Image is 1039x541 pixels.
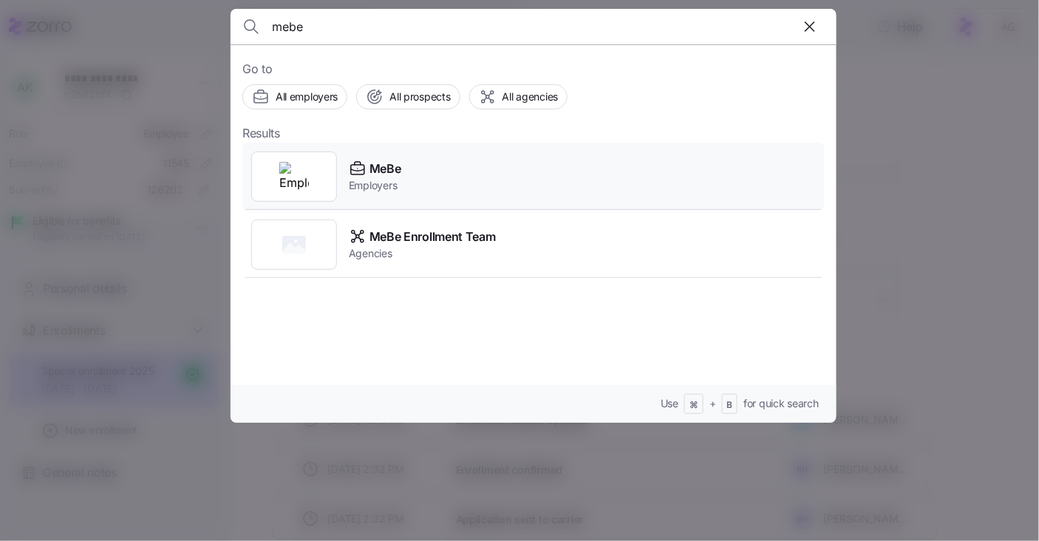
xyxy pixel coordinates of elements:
span: B [727,399,733,412]
button: All employers [242,84,347,109]
span: Go to [242,60,825,78]
span: Use [661,396,678,411]
span: ⌘ [689,399,698,412]
span: for quick search [743,396,819,411]
span: Results [242,124,280,143]
span: MeBe Enrollment Team [369,228,496,246]
span: Employers [349,178,401,193]
button: All prospects [356,84,460,109]
img: Employer logo [279,162,309,191]
span: + [709,396,716,411]
span: All employers [276,89,338,104]
span: MeBe [369,160,401,178]
span: Agencies [349,246,496,261]
span: All agencies [503,89,559,104]
button: All agencies [469,84,568,109]
span: All prospects [389,89,450,104]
